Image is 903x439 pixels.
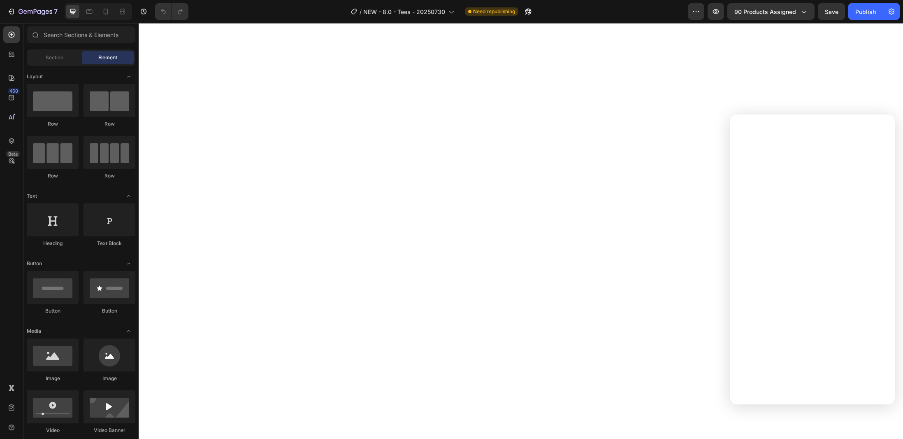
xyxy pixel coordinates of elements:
[8,88,20,94] div: 450
[84,307,135,315] div: Button
[363,7,445,16] span: NEW - 8.0 - Tees - 20250730
[27,192,37,200] span: Text
[122,70,135,83] span: Toggle open
[27,73,43,80] span: Layout
[122,189,135,203] span: Toggle open
[27,120,79,128] div: Row
[473,8,515,15] span: Need republishing
[27,375,79,382] div: Image
[46,54,63,61] span: Section
[27,427,79,434] div: Video
[730,114,895,404] iframe: Intercom live chat
[54,7,58,16] p: 7
[818,3,845,20] button: Save
[27,260,42,267] span: Button
[734,7,796,16] span: 90 products assigned
[122,325,135,338] span: Toggle open
[27,307,79,315] div: Button
[855,7,876,16] div: Publish
[84,172,135,180] div: Row
[875,399,895,418] iframe: Intercom live chat
[122,257,135,270] span: Toggle open
[27,327,41,335] span: Media
[27,240,79,247] div: Heading
[848,3,883,20] button: Publish
[84,240,135,247] div: Text Block
[84,375,135,382] div: Image
[727,3,815,20] button: 90 products assigned
[84,427,135,434] div: Video Banner
[139,23,903,439] iframe: Design area
[825,8,838,15] span: Save
[27,172,79,180] div: Row
[3,3,61,20] button: 7
[360,7,362,16] span: /
[6,151,20,157] div: Beta
[98,54,117,61] span: Element
[84,120,135,128] div: Row
[27,26,135,43] input: Search Sections & Elements
[155,3,188,20] div: Undo/Redo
